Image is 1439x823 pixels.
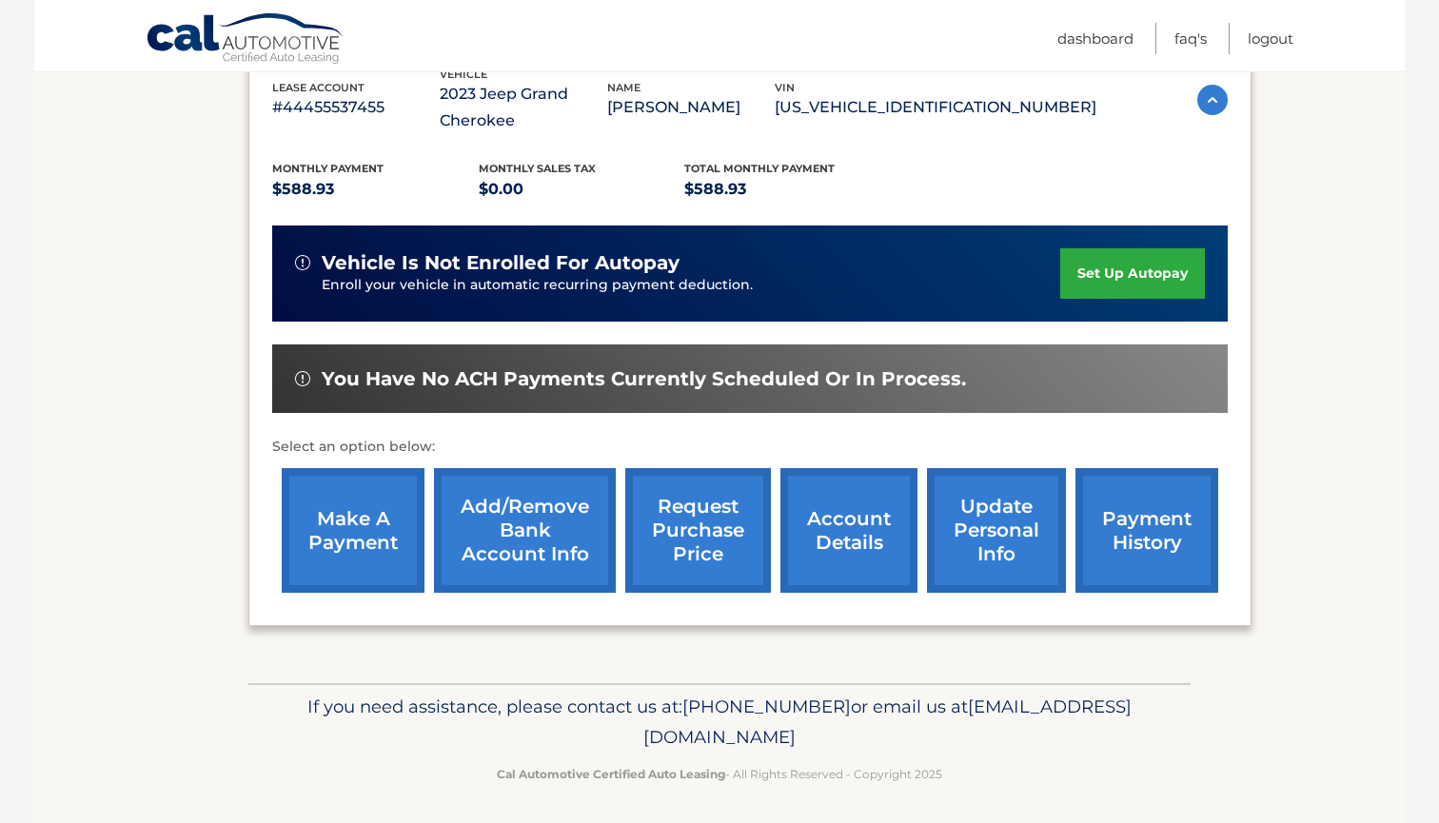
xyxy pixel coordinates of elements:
[322,367,966,391] span: You have no ACH payments currently scheduled or in process.
[479,162,596,175] span: Monthly sales Tax
[1075,468,1218,593] a: payment history
[643,696,1132,748] span: [EMAIL_ADDRESS][DOMAIN_NAME]
[780,468,917,593] a: account details
[440,81,607,134] p: 2023 Jeep Grand Cherokee
[1057,23,1133,54] a: Dashboard
[295,255,310,270] img: alert-white.svg
[497,767,725,781] strong: Cal Automotive Certified Auto Leasing
[282,468,424,593] a: make a payment
[434,468,616,593] a: Add/Remove bank account info
[684,162,835,175] span: Total Monthly Payment
[272,162,384,175] span: Monthly Payment
[261,764,1178,784] p: - All Rights Reserved - Copyright 2025
[775,94,1096,121] p: [US_VEHICLE_IDENTIFICATION_NUMBER]
[682,696,851,717] span: [PHONE_NUMBER]
[146,12,345,68] a: Cal Automotive
[625,468,771,593] a: request purchase price
[684,176,891,203] p: $588.93
[440,68,487,81] span: vehicle
[272,81,365,94] span: lease account
[479,176,685,203] p: $0.00
[607,94,775,121] p: [PERSON_NAME]
[272,176,479,203] p: $588.93
[272,436,1228,459] p: Select an option below:
[1248,23,1293,54] a: Logout
[272,94,440,121] p: #44455537455
[322,275,1060,296] p: Enroll your vehicle in automatic recurring payment deduction.
[1060,248,1205,299] a: set up autopay
[1197,85,1228,115] img: accordion-active.svg
[295,371,310,386] img: alert-white.svg
[607,81,641,94] span: name
[322,251,680,275] span: vehicle is not enrolled for autopay
[1174,23,1207,54] a: FAQ's
[927,468,1066,593] a: update personal info
[775,81,795,94] span: vin
[261,692,1178,753] p: If you need assistance, please contact us at: or email us at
